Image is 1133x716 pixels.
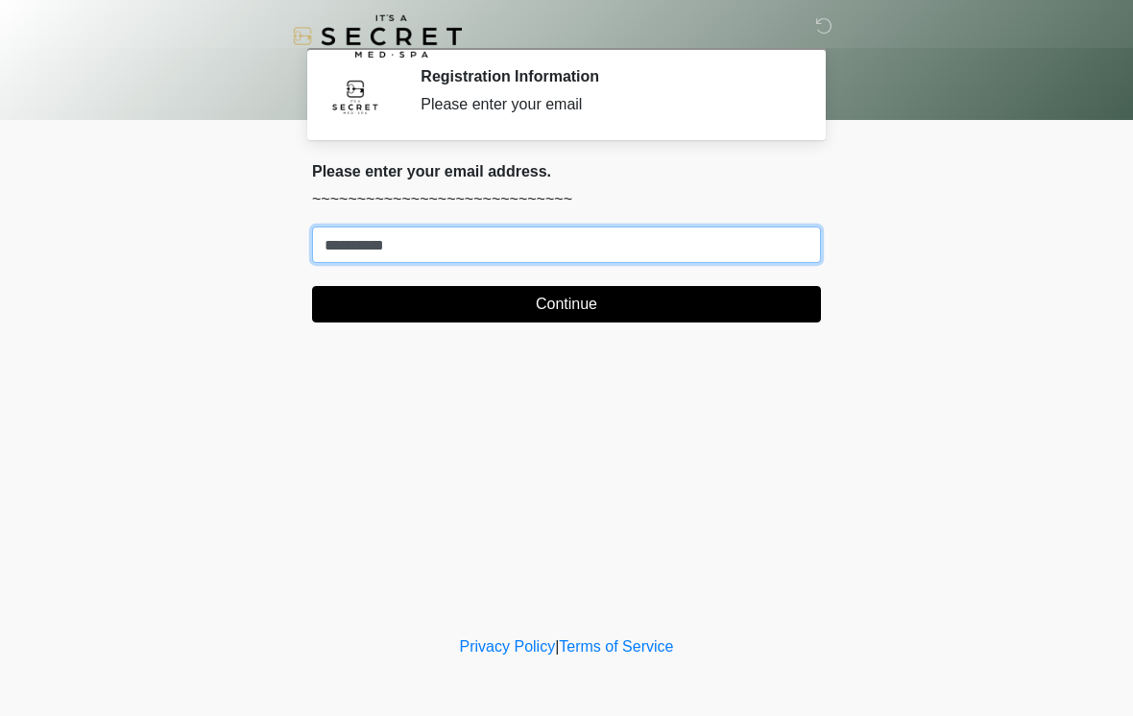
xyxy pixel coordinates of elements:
[312,286,821,322] button: Continue
[326,67,384,125] img: Agent Avatar
[555,638,559,655] a: |
[421,67,792,85] h2: Registration Information
[312,162,821,180] h2: Please enter your email address.
[460,638,556,655] a: Privacy Policy
[293,14,462,58] img: It's A Secret Med Spa Logo
[312,188,821,211] p: ~~~~~~~~~~~~~~~~~~~~~~~~~~~~~
[559,638,673,655] a: Terms of Service
[421,93,792,116] div: Please enter your email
